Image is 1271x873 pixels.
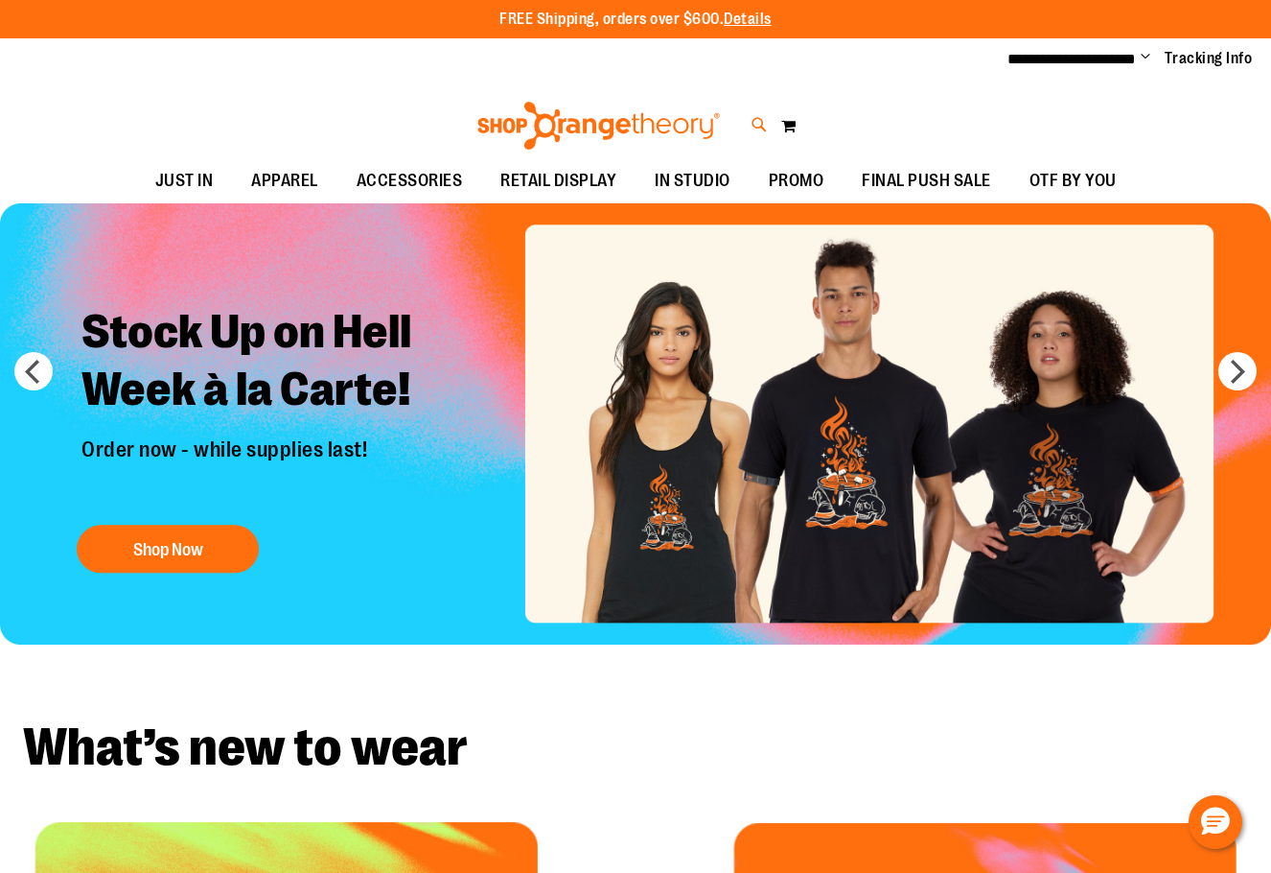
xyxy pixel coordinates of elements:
img: Shop Orangetheory [474,102,723,150]
button: Hello, have a question? Let’s chat. [1189,795,1242,849]
button: Shop Now [77,526,259,574]
a: Stock Up on Hell Week à la Carte! Order now - while supplies last! Shop Now [67,289,512,582]
span: APPAREL [251,159,318,202]
span: JUST IN [155,159,214,202]
p: FREE Shipping, orders over $600. [499,9,772,31]
a: OTF BY YOU [1010,159,1136,203]
a: PROMO [750,159,843,203]
a: APPAREL [232,159,337,203]
span: PROMO [769,159,824,202]
a: JUST IN [136,159,233,203]
a: Tracking Info [1165,48,1253,69]
h2: What’s new to wear [23,721,1248,774]
h2: Stock Up on Hell Week à la Carte! [67,289,512,437]
a: Details [724,11,772,28]
span: FINAL PUSH SALE [862,159,991,202]
a: ACCESSORIES [337,159,482,203]
button: next [1218,352,1257,390]
span: RETAIL DISPLAY [500,159,616,202]
a: FINAL PUSH SALE [843,159,1010,203]
button: Account menu [1141,49,1150,68]
button: prev [14,352,53,390]
a: IN STUDIO [635,159,750,203]
a: RETAIL DISPLAY [481,159,635,203]
span: IN STUDIO [655,159,730,202]
p: Order now - while supplies last! [67,437,512,506]
span: ACCESSORIES [357,159,463,202]
span: OTF BY YOU [1029,159,1117,202]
